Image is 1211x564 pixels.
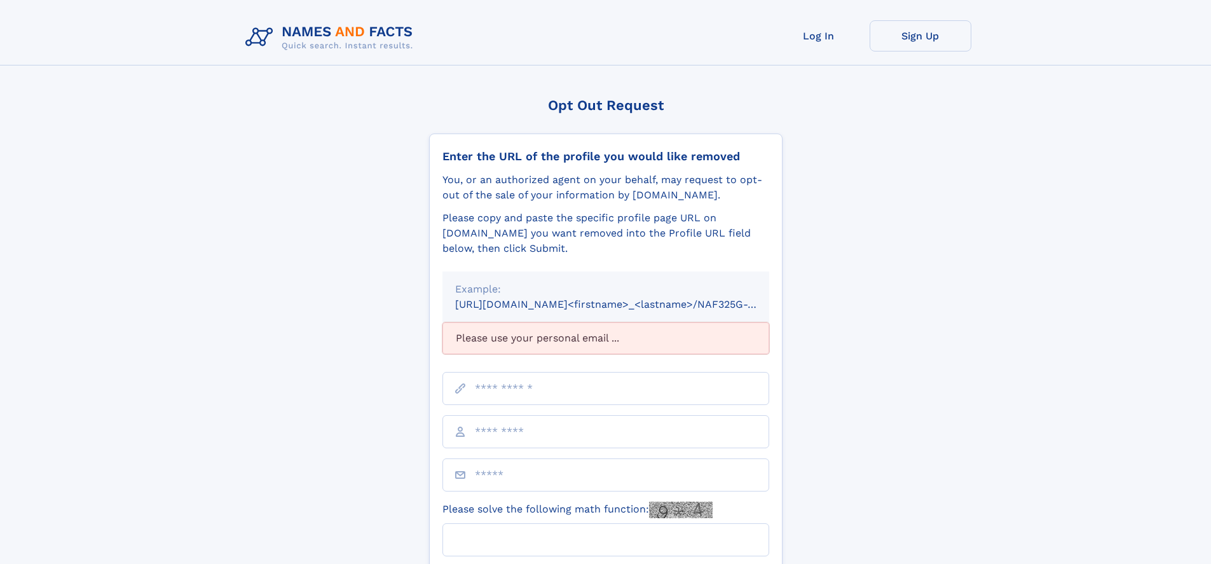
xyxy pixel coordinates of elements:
div: Enter the URL of the profile you would like removed [442,149,769,163]
div: Please use your personal email ... [442,322,769,354]
label: Please solve the following math function: [442,502,713,518]
a: Log In [768,20,870,52]
div: Please copy and paste the specific profile page URL on [DOMAIN_NAME] you want removed into the Pr... [442,210,769,256]
div: Opt Out Request [429,97,783,113]
small: [URL][DOMAIN_NAME]<firstname>_<lastname>/NAF325G-xxxxxxxx [455,298,793,310]
div: You, or an authorized agent on your behalf, may request to opt-out of the sale of your informatio... [442,172,769,203]
img: Logo Names and Facts [240,20,423,55]
div: Example: [455,282,756,297]
a: Sign Up [870,20,971,52]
